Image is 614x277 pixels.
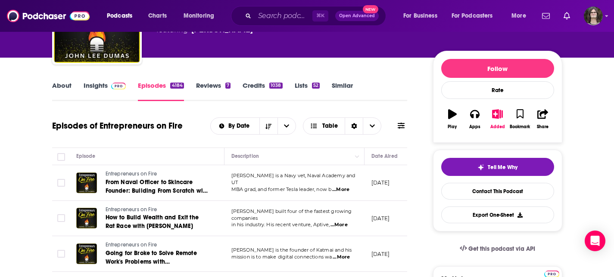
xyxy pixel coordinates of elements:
span: Entrepreneurs on Fire [106,171,157,177]
span: mission is to make digital connections wa [231,254,332,260]
span: New [363,5,378,13]
span: Logged in as jack14248 [584,6,603,25]
div: Added [490,124,505,129]
span: ⌘ K [312,10,328,22]
span: Toggle select row [57,214,65,222]
div: 4184 [170,83,184,89]
span: in his industry. His recent venture, Aptive, [231,222,330,228]
a: Credits1038 [243,81,282,101]
button: Added [486,104,508,135]
button: Show profile menu [584,6,603,25]
span: Podcasts [107,10,132,22]
span: Table [322,123,338,129]
button: Apps [464,104,486,135]
span: Monitoring [184,10,214,22]
a: Reviews7 [196,81,231,101]
button: open menu [505,9,537,23]
div: 52 [312,83,320,89]
img: Podchaser Pro [111,83,126,89]
a: Entrepreneurs on Fire [106,206,209,214]
button: open menu [178,9,225,23]
p: [DATE] [371,215,390,222]
a: Lists52 [295,81,320,101]
button: Open AdvancedNew [335,11,379,21]
div: Play [448,124,457,129]
button: open menu [446,9,505,23]
div: Rate [441,81,554,99]
h1: Episodes of Entrepreneurs on Fire [52,120,183,131]
div: Date Aired [371,151,398,161]
button: open menu [277,118,296,134]
a: Charts [143,9,172,23]
span: For Podcasters [452,10,493,22]
span: By Date [228,123,252,129]
a: About [52,81,72,101]
span: Entrepreneurs on Fire [106,206,157,212]
a: How to Build Wealth and Exit the Rat Race with [PERSON_NAME] [106,213,209,231]
img: Podchaser - Follow, Share and Rate Podcasts [7,8,90,24]
div: Share [537,124,549,129]
div: Open Intercom Messenger [585,231,605,251]
a: InsightsPodchaser Pro [84,81,126,101]
a: Contact This Podcast [441,183,554,200]
div: Description [231,151,259,161]
span: From Naval Officer to Skincare Founder: Building From Scratch with Zero Industry Experience with ... [106,179,209,212]
a: Entrepreneurs on Fire [106,241,209,249]
button: open menu [397,9,448,23]
button: Sort Direction [259,118,277,134]
a: Entrepreneurs on Fire [106,170,209,178]
div: 1038 [269,83,282,89]
a: Get this podcast via API [453,238,542,259]
p: [DATE] [371,250,390,258]
button: open menu [101,9,143,23]
a: Episodes4184 [138,81,184,101]
a: From Naval Officer to Skincare Founder: Building From Scratch with Zero Industry Experience with ... [106,178,209,195]
a: Going for Broke to Solve Remote Work's Problems with [PERSON_NAME] [106,249,209,266]
div: 7 [225,83,231,89]
span: How to Build Wealth and Exit the Rat Race with [PERSON_NAME] [106,214,199,230]
div: Apps [469,124,480,129]
span: ...More [332,186,349,193]
p: [DATE] [371,179,390,186]
input: Search podcasts, credits, & more... [255,9,312,23]
span: [PERSON_NAME] is a Navy vet, Naval Academy and UT [231,172,355,185]
button: Share [531,104,554,135]
button: Choose View [303,117,382,135]
span: [PERSON_NAME] is the founder of Katmai and his [231,247,352,253]
span: Charts [148,10,167,22]
span: Going for Broke to Solve Remote Work's Problems with [PERSON_NAME] [106,249,197,274]
h2: Choose List sort [210,117,296,135]
span: More [511,10,526,22]
div: Sort Direction [345,118,363,134]
span: ...More [333,254,350,261]
a: Show notifications dropdown [539,9,553,23]
button: tell me why sparkleTell Me Why [441,158,554,176]
span: For Business [403,10,437,22]
span: [PERSON_NAME] built four of the fastest growing companies [231,208,352,221]
span: Toggle select row [57,250,65,258]
button: Follow [441,59,554,78]
div: Episode [76,151,96,161]
span: Get this podcast via API [468,245,535,252]
button: Bookmark [509,104,531,135]
img: tell me why sparkle [477,164,484,171]
span: Entrepreneurs on Fire [106,242,157,248]
span: MBA grad, and former Tesla leader, now b [231,186,332,192]
button: open menu [211,123,259,129]
span: Open Advanced [339,14,375,18]
span: Tell Me Why [488,164,517,171]
div: Bookmark [510,124,530,129]
button: Export One-Sheet [441,206,554,223]
a: Show notifications dropdown [560,9,573,23]
a: Similar [332,81,353,101]
button: Play [441,104,464,135]
span: Toggle select row [57,179,65,187]
img: User Profile [584,6,603,25]
div: Search podcasts, credits, & more... [239,6,394,26]
span: ...More [330,222,348,228]
button: Column Actions [352,151,362,162]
